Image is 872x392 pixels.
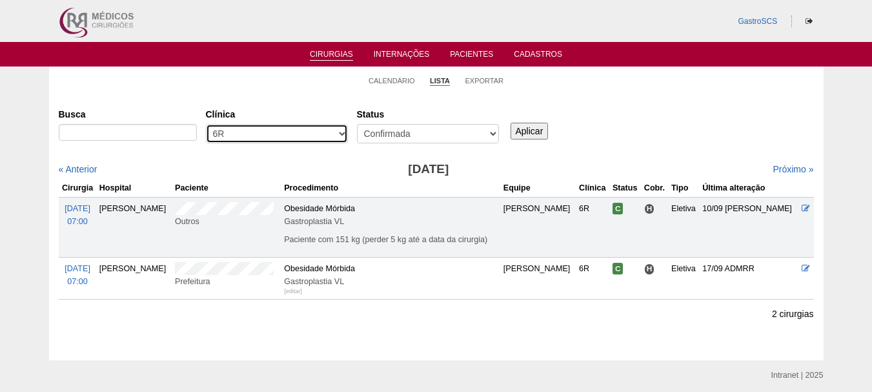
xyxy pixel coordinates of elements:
td: 6R [576,258,610,300]
td: [PERSON_NAME] [501,258,576,300]
td: 6R [576,197,610,257]
a: [DATE] 07:00 [65,204,90,226]
th: Cobr. [642,179,669,198]
a: Internações [374,50,430,63]
a: Lista [430,76,450,86]
a: Editar [802,264,810,273]
input: Digite os termos que você deseja procurar. [59,124,197,141]
th: Cirurgia [59,179,97,198]
td: Eletiva [669,197,700,257]
div: Prefeitura [175,275,279,288]
th: Tipo [669,179,700,198]
label: Status [357,108,499,121]
span: Hospital [644,263,655,274]
span: [DATE] [65,264,90,273]
td: Eletiva [669,258,700,300]
a: Cirurgias [310,50,353,61]
td: [PERSON_NAME] [97,258,172,300]
p: 2 cirurgias [772,308,814,320]
th: Paciente [172,179,281,198]
label: Busca [59,108,197,121]
td: 17/09 ADMRR [700,258,799,300]
th: Status [610,179,642,198]
a: Próximo » [773,164,813,174]
p: Paciente com 151 kg (perder 5 kg até a data da cirurgia) [284,234,498,245]
input: Aplicar [511,123,549,139]
div: Intranet | 2025 [771,369,824,382]
a: [DATE] 07:00 [65,264,90,286]
a: GastroSCS [738,17,777,26]
a: Exportar [465,76,503,85]
div: [editar] [284,285,302,298]
span: 07:00 [67,277,88,286]
th: Última alteração [700,179,799,198]
div: Gastroplastia VL [284,215,498,228]
td: [PERSON_NAME] [97,197,172,257]
h3: [DATE] [239,160,617,179]
th: Procedimento [281,179,501,198]
a: Cadastros [514,50,562,63]
i: Sair [806,17,813,25]
td: [PERSON_NAME] [501,197,576,257]
a: Pacientes [450,50,493,63]
div: Outros [175,215,279,228]
a: Editar [802,204,810,213]
span: Confirmada [613,263,624,274]
label: Clínica [206,108,348,121]
span: [DATE] [65,204,90,213]
td: Obesidade Mórbida [281,197,501,257]
span: Hospital [644,203,655,214]
th: Equipe [501,179,576,198]
span: Confirmada [613,203,624,214]
td: Obesidade Mórbida [281,258,501,300]
th: Clínica [576,179,610,198]
a: Calendário [369,76,415,85]
a: « Anterior [59,164,97,174]
th: Hospital [97,179,172,198]
td: 10/09 [PERSON_NAME] [700,197,799,257]
span: 07:00 [67,217,88,226]
div: Gastroplastia VL [284,275,498,288]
